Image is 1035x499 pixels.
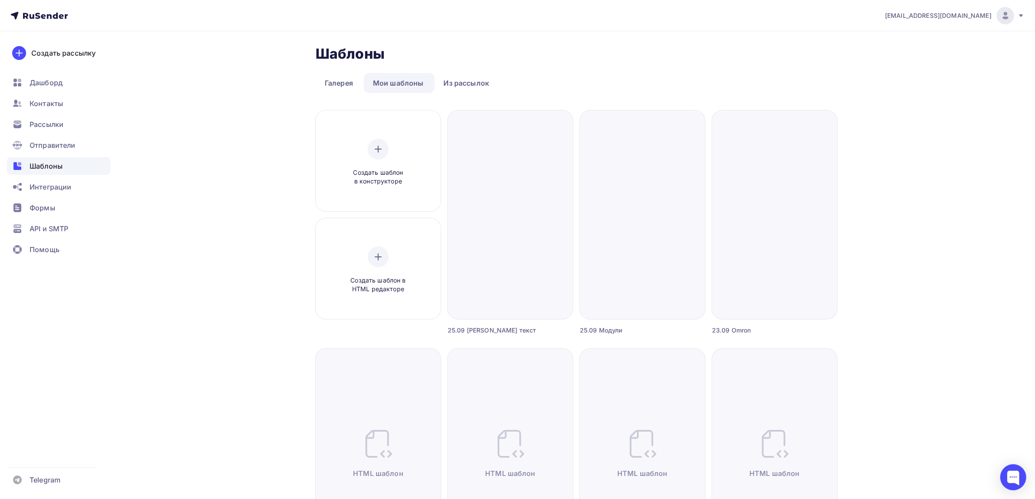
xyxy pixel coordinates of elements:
a: Дашборд [7,74,110,91]
span: Шаблоны [30,161,63,171]
span: Помощь [30,244,60,255]
a: Из рассылок [435,73,499,93]
span: Отправители [30,140,76,150]
span: Интеграции [30,182,71,192]
span: Создать шаблон в HTML редакторе [337,276,419,294]
a: Шаблоны [7,157,110,175]
span: API и SMTP [30,223,68,234]
a: Контакты [7,95,110,112]
a: Рассылки [7,116,110,133]
a: Отправители [7,136,110,154]
a: Мои шаблоны [364,73,433,93]
div: 25.09 [PERSON_NAME] текст [448,326,542,335]
a: [EMAIL_ADDRESS][DOMAIN_NAME] [885,7,1025,24]
span: Дашборд [30,77,63,88]
div: Создать рассылку [31,48,96,58]
a: Формы [7,199,110,216]
div: 25.09 Модули [580,326,674,335]
span: Создать шаблон в конструкторе [337,168,419,186]
span: Формы [30,203,55,213]
span: Контакты [30,98,63,109]
span: Рассылки [30,119,63,130]
span: [EMAIL_ADDRESS][DOMAIN_NAME] [885,11,992,20]
a: Галерея [316,73,362,93]
h2: Шаблоны [316,45,385,63]
span: Telegram [30,475,60,485]
div: 23.09 Omron [712,326,806,335]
